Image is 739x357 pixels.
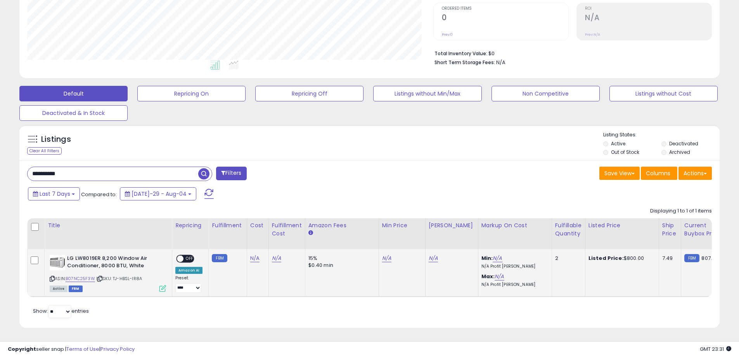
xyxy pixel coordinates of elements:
[27,147,62,155] div: Clear All Filters
[442,7,568,11] span: Ordered Items
[585,7,711,11] span: ROI
[382,221,422,230] div: Min Price
[493,254,502,262] a: N/A
[137,86,246,101] button: Repricing On
[66,345,99,353] a: Terms of Use
[599,167,640,180] button: Save View
[19,105,128,121] button: Deactivated & In Stock
[701,254,718,262] span: 807.49
[250,221,265,230] div: Cost
[434,59,495,66] b: Short Term Storage Fees:
[48,221,169,230] div: Title
[308,230,313,237] small: Amazon Fees.
[50,286,67,292] span: All listings currently available for purchase on Amazon
[611,140,625,147] label: Active
[66,275,95,282] a: B07NC25F3W
[250,254,260,262] a: N/A
[8,345,36,353] strong: Copyright
[132,190,187,198] span: [DATE]-29 - Aug-04
[496,59,505,66] span: N/A
[40,190,70,198] span: Last 7 Days
[175,221,205,230] div: Repricing
[442,13,568,24] h2: 0
[272,221,302,238] div: Fulfillment Cost
[50,255,166,291] div: ASIN:
[585,32,600,37] small: Prev: N/A
[96,275,142,282] span: | SKU: TJ-HBSL-IR8A
[603,131,720,139] p: Listing States:
[481,221,549,230] div: Markup on Cost
[429,254,438,262] a: N/A
[8,346,135,353] div: seller snap | |
[684,221,724,238] div: Current Buybox Price
[611,149,639,155] label: Out of Stock
[81,191,117,198] span: Compared to:
[585,13,711,24] h2: N/A
[41,134,71,145] h5: Listings
[481,254,493,262] b: Min:
[382,254,391,262] a: N/A
[481,264,546,269] p: N/A Profit [PERSON_NAME]
[588,221,656,230] div: Listed Price
[67,255,161,271] b: LG LW8019ER 8,200 Window Air Conditioner, 8000 BTU, White
[50,255,65,270] img: 41Q7yGyMIhL._SL40_.jpg
[434,50,487,57] b: Total Inventory Value:
[669,140,698,147] label: Deactivated
[662,255,675,262] div: 7.49
[650,207,712,215] div: Displaying 1 to 1 of 1 items
[308,262,373,269] div: $0.40 min
[678,167,712,180] button: Actions
[492,86,600,101] button: Non Competitive
[641,167,677,180] button: Columns
[609,86,718,101] button: Listings without Cost
[272,254,281,262] a: N/A
[175,275,202,293] div: Preset:
[700,345,731,353] span: 2025-08-12 23:31 GMT
[442,32,453,37] small: Prev: 0
[255,86,363,101] button: Repricing Off
[212,221,243,230] div: Fulfillment
[662,221,678,238] div: Ship Price
[588,255,653,262] div: $800.00
[684,254,699,262] small: FBM
[33,307,89,315] span: Show: entries
[555,255,579,262] div: 2
[646,169,670,177] span: Columns
[175,267,202,274] div: Amazon AI
[434,48,706,57] li: $0
[373,86,481,101] button: Listings without Min/Max
[481,282,546,287] p: N/A Profit [PERSON_NAME]
[100,345,135,353] a: Privacy Policy
[183,256,196,262] span: OFF
[478,218,552,249] th: The percentage added to the cost of goods (COGS) that forms the calculator for Min & Max prices.
[429,221,475,230] div: [PERSON_NAME]
[555,221,582,238] div: Fulfillable Quantity
[19,86,128,101] button: Default
[495,273,504,280] a: N/A
[308,221,376,230] div: Amazon Fees
[212,254,227,262] small: FBM
[308,255,373,262] div: 15%
[120,187,196,200] button: [DATE]-29 - Aug-04
[216,167,246,180] button: Filters
[588,254,624,262] b: Listed Price:
[669,149,690,155] label: Archived
[69,286,83,292] span: FBM
[481,273,495,280] b: Max:
[28,187,80,200] button: Last 7 Days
